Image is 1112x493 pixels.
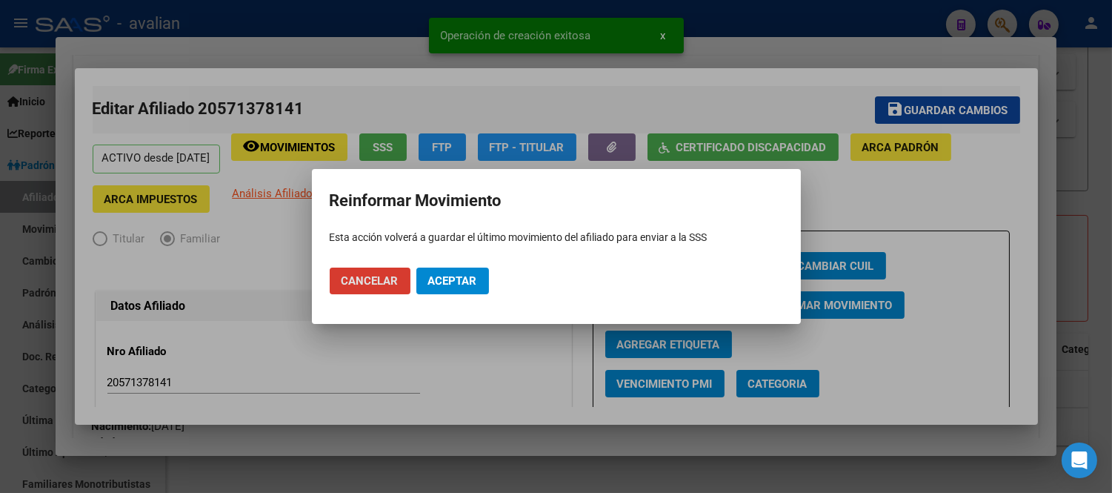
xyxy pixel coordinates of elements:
[416,268,489,294] button: Aceptar
[428,274,477,288] span: Aceptar
[342,274,399,288] span: Cancelar
[330,187,783,215] h2: Reinformar Movimiento
[1062,443,1097,478] div: Open Intercom Messenger
[330,268,410,294] button: Cancelar
[330,230,783,245] p: Esta acción volverá a guardar el último movimiento del afiliado para enviar a la SSS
